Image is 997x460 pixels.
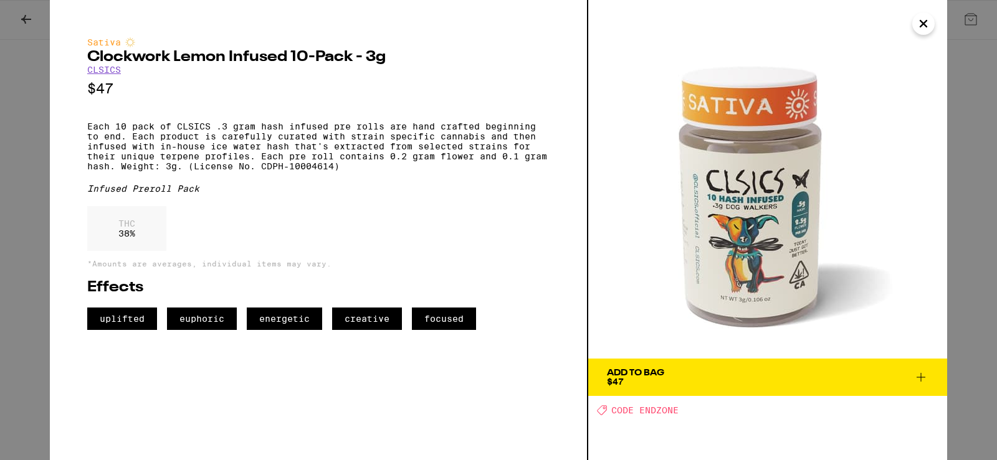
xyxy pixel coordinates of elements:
h2: Effects [87,280,550,295]
p: Each 10 pack of CLSICS .3 gram hash infused pre rolls are hand crafted beginning to end. Each pro... [87,121,550,171]
span: energetic [247,307,322,330]
a: CLSICS [87,65,121,75]
div: Infused Preroll Pack [87,184,550,194]
img: sativaColor.svg [125,37,135,47]
span: $47 [607,377,624,387]
span: focused [412,307,476,330]
p: *Amounts are averages, individual items may vary. [87,260,550,268]
span: euphoric [167,307,237,330]
span: CODE ENDZONE [611,405,679,415]
span: uplifted [87,307,157,330]
p: $47 [87,81,550,96]
h2: Clockwork Lemon Infused 10-Pack - 3g [87,50,550,65]
span: Hi. Need any help? [13,9,95,19]
p: THC [118,218,135,228]
div: Add To Bag [607,368,664,377]
button: Add To Bag$47 [588,359,947,396]
div: 38 % [87,206,166,251]
button: Close [912,12,935,35]
div: Sativa [87,37,550,47]
span: creative [332,307,402,330]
